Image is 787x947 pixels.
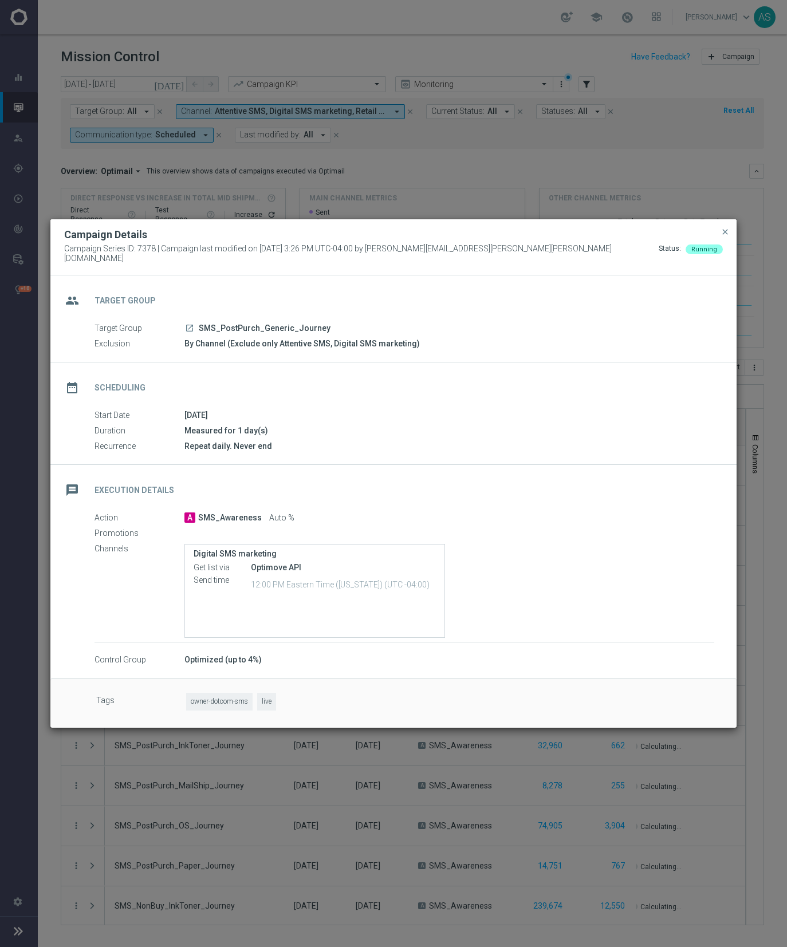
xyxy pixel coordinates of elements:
[184,409,714,421] div: [DATE]
[95,426,184,436] label: Duration
[194,549,436,559] label: Digital SMS marketing
[194,575,251,586] label: Send time
[95,339,184,349] label: Exclusion
[269,513,294,523] span: Auto %
[95,528,184,539] label: Promotions
[95,295,156,306] h2: Target Group
[184,323,195,334] a: launch
[184,338,714,349] div: By Channel (Exclude only Attentive SMS, Digital SMS marketing)
[659,244,681,263] div: Status:
[64,244,659,263] span: Campaign Series ID: 7378 | Campaign last modified on [DATE] 3:26 PM UTC-04:00 by [PERSON_NAME][EM...
[186,693,253,711] span: owner-dotcom-sms
[184,425,714,436] div: Measured for 1 day(s)
[62,377,82,398] i: date_range
[95,411,184,421] label: Start Date
[95,513,184,523] label: Action
[194,563,251,573] label: Get list via
[257,693,276,711] span: live
[95,485,174,496] h2: Execution Details
[691,246,717,253] span: Running
[251,578,436,590] p: 12:00 PM Eastern Time ([US_STATE]) (UTC -04:00)
[95,655,184,665] label: Control Group
[95,323,184,334] label: Target Group
[198,513,262,523] span: SMS_Awareness
[62,480,82,500] i: message
[721,227,730,236] span: close
[686,244,723,253] colored-tag: Running
[184,512,195,523] span: A
[199,323,330,334] span: SMS_PostPurch_Generic_Journey
[184,440,714,452] div: Repeat daily. Never end
[95,441,184,452] label: Recurrence
[251,562,436,573] div: Optimove API
[95,382,145,393] h2: Scheduling
[95,544,184,554] label: Channels
[64,228,147,242] h2: Campaign Details
[185,323,194,333] i: launch
[62,290,82,311] i: group
[96,693,186,711] label: Tags
[184,654,714,665] div: Optimized (up to 4%)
